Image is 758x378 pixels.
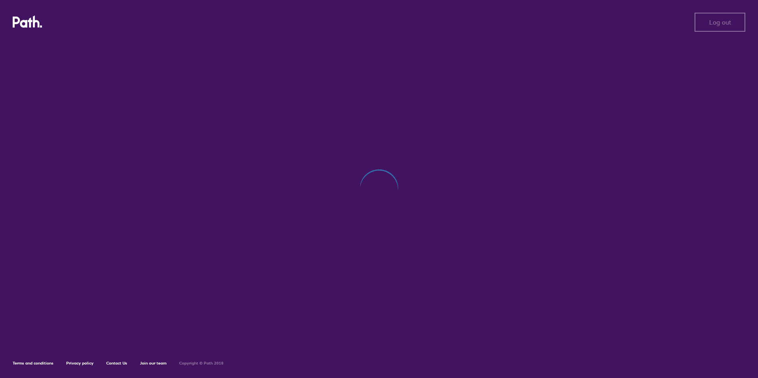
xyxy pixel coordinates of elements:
[179,361,224,366] h6: Copyright © Path 2018
[140,361,167,366] a: Join our team
[106,361,127,366] a: Contact Us
[695,13,745,32] button: Log out
[709,19,731,26] span: Log out
[13,361,54,366] a: Terms and conditions
[66,361,94,366] a: Privacy policy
